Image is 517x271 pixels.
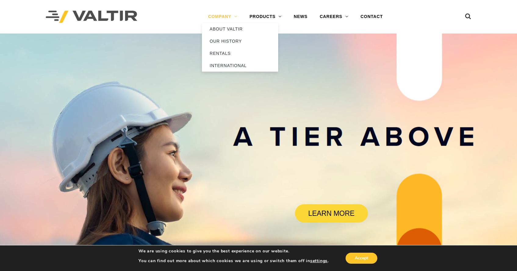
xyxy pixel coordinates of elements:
[202,59,278,72] a: INTERNATIONAL
[202,23,278,35] a: ABOUT VALTIR
[202,35,278,47] a: OUR HISTORY
[138,248,329,254] p: We are using cookies to give you the best experience on our website.
[243,11,288,23] a: PRODUCTS
[354,11,389,23] a: CONTACT
[314,11,354,23] a: CAREERS
[202,11,243,23] a: COMPANY
[202,47,278,59] a: RENTALS
[310,258,328,264] button: settings
[288,11,314,23] a: NEWS
[46,11,137,23] img: Valtir
[295,204,368,223] a: LEARN MORE
[346,253,377,264] button: Accept
[138,258,329,264] p: You can find out more about which cookies we are using or switch them off in .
